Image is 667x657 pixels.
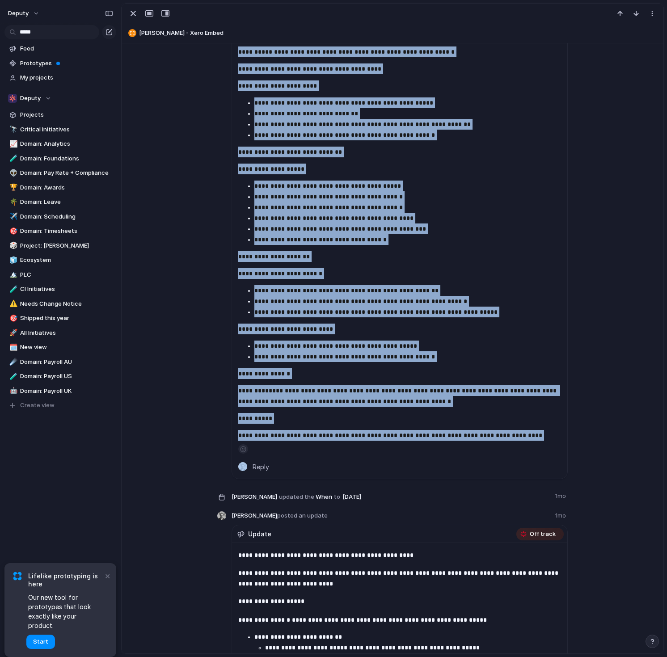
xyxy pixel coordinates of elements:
[279,493,314,501] span: updated the
[9,255,16,265] div: 🧊
[9,386,16,396] div: 🤖
[8,198,17,206] button: 🌴
[555,490,568,501] span: 1mo
[9,211,16,222] div: ✈️
[20,125,113,134] span: Critical Initiatives
[20,256,113,265] span: Ecosystem
[20,94,41,103] span: Deputy
[4,195,116,209] a: 🌴Domain: Leave
[253,462,269,472] span: Reply
[8,372,17,381] button: 🧪
[8,328,17,337] button: 🚀
[4,71,116,84] a: My projects
[4,355,116,369] a: ☄️Domain: Payroll AU
[4,166,116,180] a: 👽Domain: Pay Rate + Compliance
[4,210,116,223] a: ✈️Domain: Scheduling
[4,224,116,238] a: 🎯Domain: Timesheets
[248,529,271,539] span: Update
[9,197,16,207] div: 🌴
[334,493,340,501] span: to
[20,154,113,163] span: Domain: Foundations
[8,154,17,163] button: 🧪
[33,637,48,646] span: Start
[4,297,116,311] div: ⚠️Needs Change Notice
[20,59,113,68] span: Prototypes
[4,42,116,55] a: Feed
[20,110,113,119] span: Projects
[9,328,16,338] div: 🚀
[8,212,17,221] button: ✈️
[20,343,113,352] span: New view
[20,358,113,366] span: Domain: Payroll AU
[20,401,55,410] span: Create view
[9,124,16,135] div: 🔭
[232,493,277,501] span: [PERSON_NAME]
[4,326,116,340] a: 🚀All Initiatives
[4,152,116,165] div: 🧪Domain: Foundations
[8,256,17,265] button: 🧊
[26,635,55,649] button: Start
[9,357,16,367] div: ☄️
[8,139,17,148] button: 📈
[277,512,328,519] span: posted an update
[139,29,659,38] span: [PERSON_NAME] - Xero Embed
[20,139,113,148] span: Domain: Analytics
[28,593,103,630] span: Our new tool for prototypes that look exactly like your product.
[4,312,116,325] div: 🎯Shipped this year
[8,270,17,279] button: 🏔️
[9,240,16,251] div: 🎲
[126,26,659,40] button: [PERSON_NAME] - Xero Embed
[8,241,17,250] button: 🎲
[9,139,16,149] div: 📈
[9,371,16,382] div: 🧪
[20,314,113,323] span: Shipped this year
[4,57,116,70] a: Prototypes
[8,387,17,396] button: 🤖
[4,282,116,296] a: 🧪CI Initiatives
[4,123,116,136] a: 🔭Critical Initiatives
[4,181,116,194] a: 🏆Domain: Awards
[4,137,116,151] a: 📈Domain: Analytics
[8,343,17,352] button: 🗓️
[4,341,116,354] div: 🗓️New view
[8,299,17,308] button: ⚠️
[8,125,17,134] button: 🔭
[232,490,550,503] span: When
[4,239,116,253] a: 🎲Project: [PERSON_NAME]
[555,511,568,522] span: 1mo
[20,44,113,53] span: Feed
[9,153,16,164] div: 🧪
[8,168,17,177] button: 👽
[20,212,113,221] span: Domain: Scheduling
[9,168,16,178] div: 👽
[9,299,16,309] div: ⚠️
[4,108,116,122] a: Projects
[4,370,116,383] a: 🧪Domain: Payroll US
[4,384,116,398] a: 🤖Domain: Payroll UK
[530,530,556,539] span: Off track
[20,299,113,308] span: Needs Change Notice
[20,241,113,250] span: Project: [PERSON_NAME]
[20,227,113,236] span: Domain: Timesheets
[8,9,29,18] span: deputy
[20,183,113,192] span: Domain: Awards
[8,358,17,366] button: ☄️
[9,342,16,353] div: 🗓️
[8,314,17,323] button: 🎯
[9,313,16,324] div: 🎯
[8,183,17,192] button: 🏆
[20,387,113,396] span: Domain: Payroll UK
[20,198,113,206] span: Domain: Leave
[8,285,17,294] button: 🧪
[102,570,113,581] button: Dismiss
